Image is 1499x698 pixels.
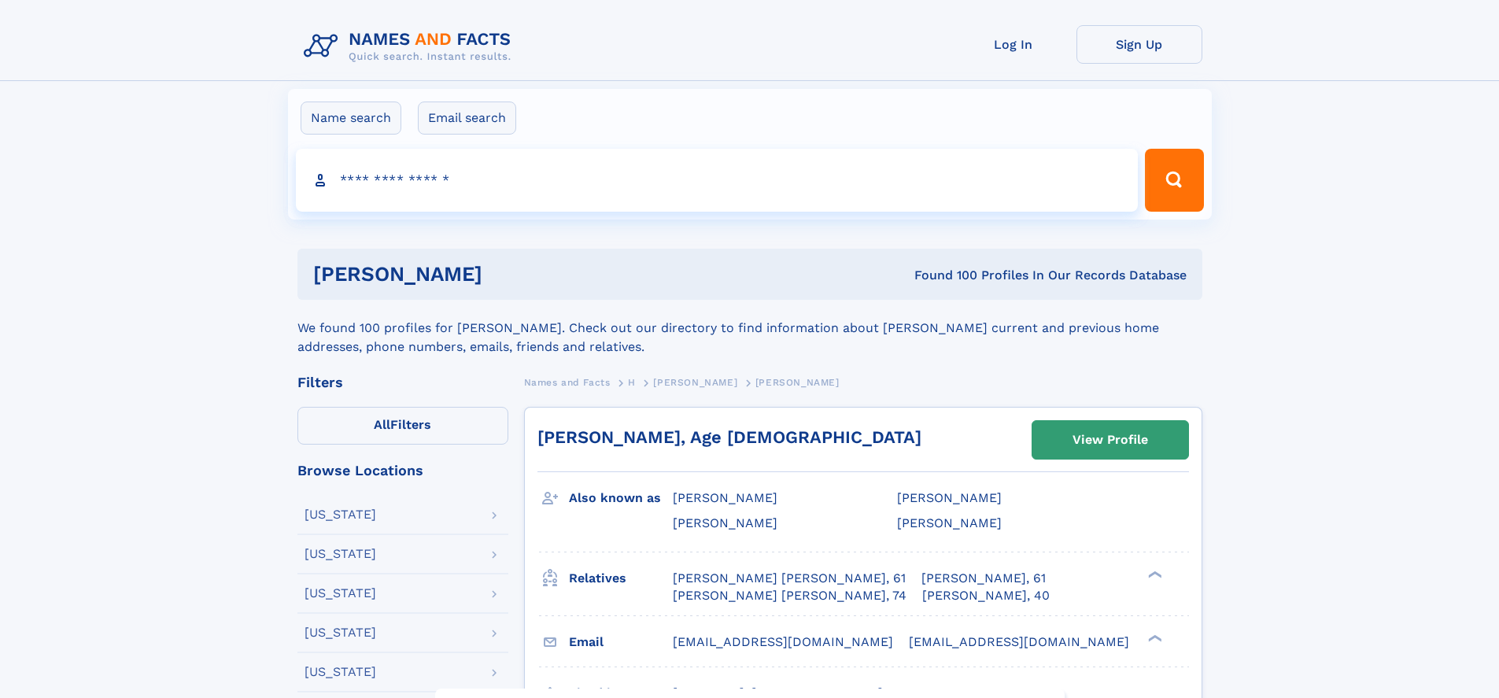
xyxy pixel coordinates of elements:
[673,634,893,649] span: [EMAIL_ADDRESS][DOMAIN_NAME]
[628,377,636,388] span: H
[951,25,1076,64] a: Log In
[301,102,401,135] label: Name search
[524,372,611,392] a: Names and Facts
[1073,422,1148,458] div: View Profile
[673,490,777,505] span: [PERSON_NAME]
[673,570,906,587] a: [PERSON_NAME] [PERSON_NAME], 61
[673,587,906,604] a: [PERSON_NAME] [PERSON_NAME], 74
[1144,633,1163,643] div: ❯
[305,508,376,521] div: [US_STATE]
[569,565,673,592] h3: Relatives
[569,629,673,656] h3: Email
[698,267,1187,284] div: Found 100 Profiles In Our Records Database
[305,626,376,639] div: [US_STATE]
[569,485,673,511] h3: Also known as
[297,25,524,68] img: Logo Names and Facts
[628,372,636,392] a: H
[897,515,1002,530] span: [PERSON_NAME]
[1144,569,1163,579] div: ❯
[921,570,1046,587] a: [PERSON_NAME], 61
[313,264,699,284] h1: [PERSON_NAME]
[297,300,1202,356] div: We found 100 profiles for [PERSON_NAME]. Check out our directory to find information about [PERSO...
[909,634,1129,649] span: [EMAIL_ADDRESS][DOMAIN_NAME]
[305,548,376,560] div: [US_STATE]
[296,149,1139,212] input: search input
[305,666,376,678] div: [US_STATE]
[653,372,737,392] a: [PERSON_NAME]
[297,463,508,478] div: Browse Locations
[418,102,516,135] label: Email search
[297,407,508,445] label: Filters
[653,377,737,388] span: [PERSON_NAME]
[537,427,921,447] a: [PERSON_NAME], Age [DEMOGRAPHIC_DATA]
[922,587,1050,604] a: [PERSON_NAME], 40
[374,417,390,432] span: All
[897,490,1002,505] span: [PERSON_NAME]
[305,587,376,600] div: [US_STATE]
[297,375,508,390] div: Filters
[1076,25,1202,64] a: Sign Up
[1032,421,1188,459] a: View Profile
[1145,149,1203,212] button: Search Button
[673,515,777,530] span: [PERSON_NAME]
[755,377,840,388] span: [PERSON_NAME]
